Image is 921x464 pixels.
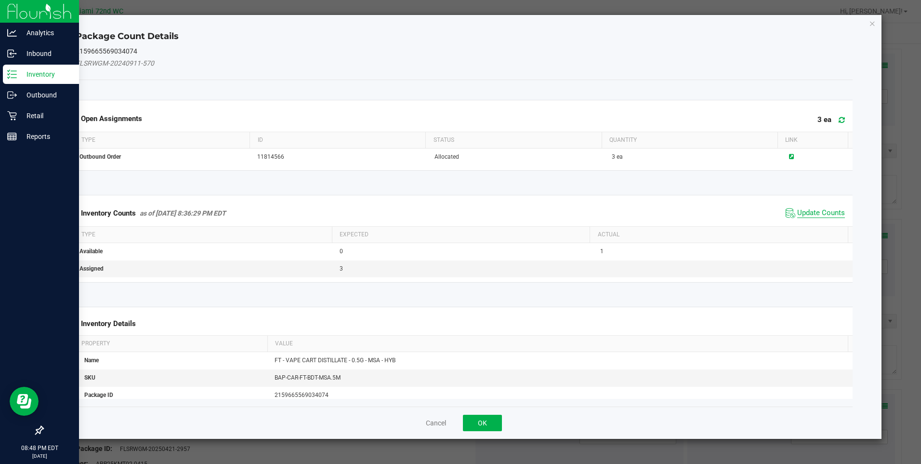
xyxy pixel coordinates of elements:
[81,209,136,218] span: Inventory Counts
[84,392,113,398] span: Package ID
[7,132,17,141] inline-svg: Reports
[76,60,852,67] h5: FLSRWGM-20240911-570
[4,452,75,460] p: [DATE]
[79,248,103,255] span: Available
[258,136,263,143] span: ID
[340,265,343,272] span: 3
[140,209,226,217] span: as of [DATE] 8:36:29 PM EDT
[817,116,822,124] span: 3
[275,374,341,381] span: BAP-CAR-FT-BDT-MSA.5M
[4,444,75,452] p: 08:48 PM EDT
[81,319,136,328] span: Inventory Details
[76,48,852,55] h5: 2159665569034074
[81,136,95,143] span: Type
[17,110,75,122] p: Retail
[17,68,75,80] p: Inventory
[275,357,395,364] span: FT - VAPE CART DISTILLATE - 0.5G - MSA - HYB
[7,28,17,38] inline-svg: Analytics
[598,231,619,238] span: Actual
[434,153,459,160] span: Allocated
[7,49,17,58] inline-svg: Inbound
[81,340,110,347] span: Property
[81,231,95,238] span: Type
[7,69,17,79] inline-svg: Inventory
[612,153,615,160] span: 3
[17,131,75,142] p: Reports
[275,392,329,398] span: 2159665569034074
[84,357,99,364] span: Name
[434,136,454,143] span: Status
[824,116,831,124] span: ea
[17,89,75,101] p: Outbound
[79,265,104,272] span: Assigned
[785,136,798,143] span: Link
[257,153,284,160] span: 11814566
[17,27,75,39] p: Analytics
[7,111,17,121] inline-svg: Retail
[340,248,343,255] span: 0
[617,153,623,160] span: ea
[84,374,95,381] span: SKU
[600,248,604,255] span: 1
[76,30,852,43] h4: Package Count Details
[79,153,121,160] span: Outbound Order
[275,340,293,347] span: Value
[340,231,368,238] span: Expected
[426,418,446,428] button: Cancel
[869,17,876,29] button: Close
[609,136,637,143] span: Quantity
[10,387,39,416] iframe: Resource center
[17,48,75,59] p: Inbound
[81,114,142,123] span: Open Assignments
[463,415,502,431] button: OK
[7,90,17,100] inline-svg: Outbound
[797,208,845,218] span: Update Counts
